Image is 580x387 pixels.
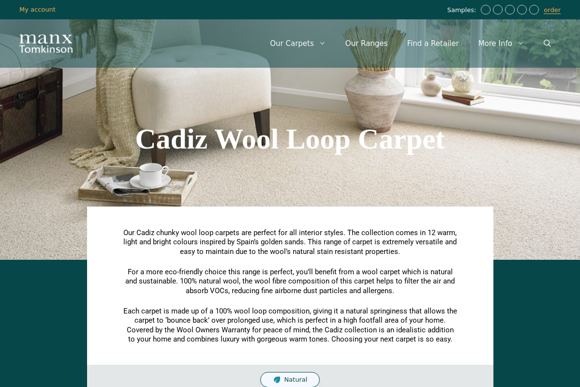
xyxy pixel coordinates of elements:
a: Find a Retailer [397,29,468,58]
span: Our Cadiz chunky wool loop carpets are perfect for all interior styles. The collection comes in 1... [123,228,457,256]
a: More Info [469,29,534,58]
span: Natural [284,376,307,384]
a: order [544,6,561,14]
p: Each carpet is made up of a 100% wool loop composition, giving it a natural springiness that allo... [123,307,457,344]
nav: Primary [260,29,561,58]
a: Open Search Bar [534,29,561,58]
a: My account [19,6,56,13]
h1: Cadiz Wool Loop Carpet [19,124,561,153]
img: Manx Tomkinson [19,34,73,53]
p: For a more eco-friendly choice this range is perfect, you’ll benefit from a wool carpet which is ... [123,268,457,296]
a: Our Ranges [336,29,398,58]
a: Our Carpets [260,29,336,58]
span: Samples: [447,6,478,15]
